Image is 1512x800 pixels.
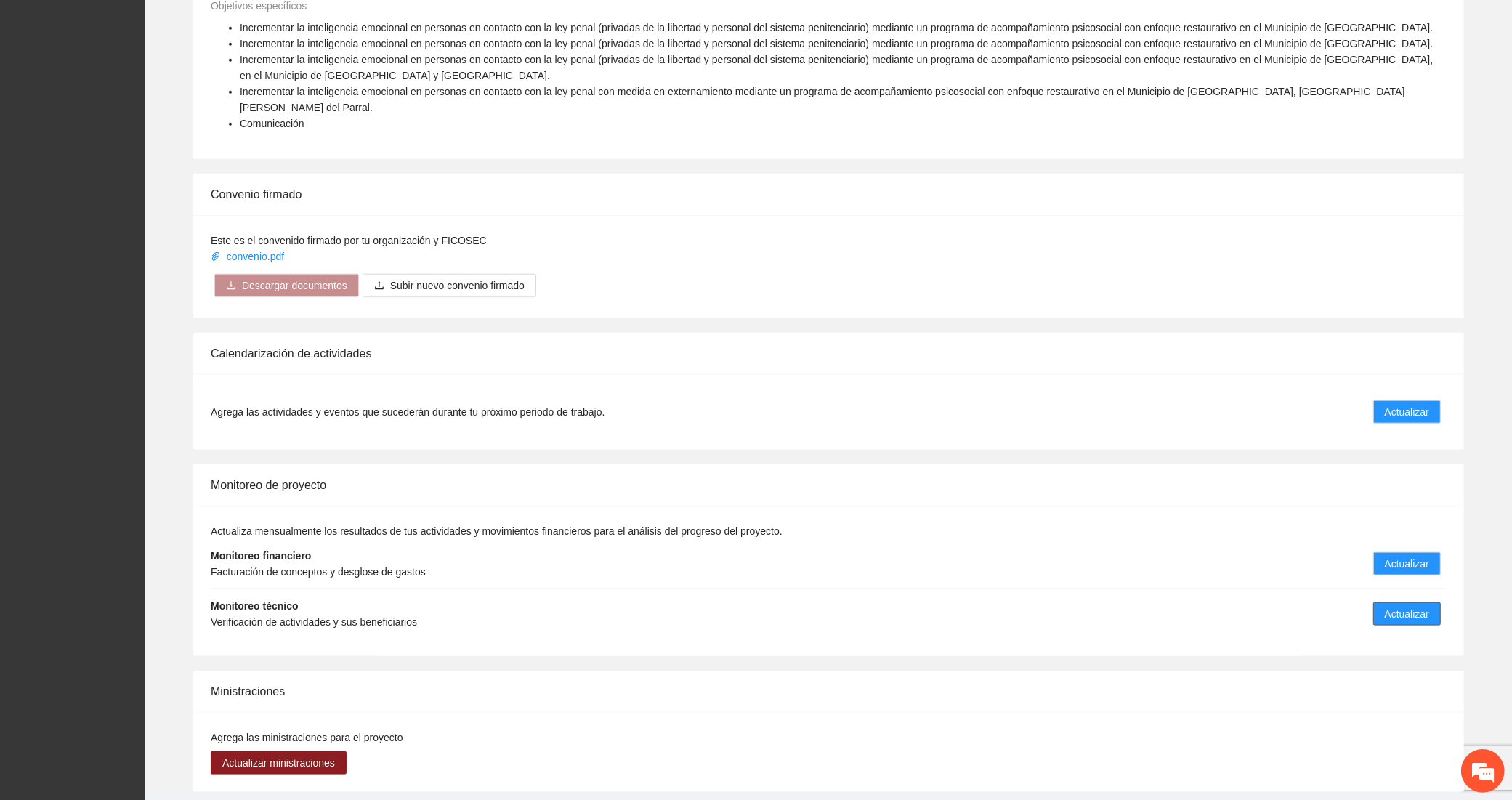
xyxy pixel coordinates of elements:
span: Incrementar la inteligencia emocional en personas en contacto con la ley penal (privadas de la li... [240,22,1433,33]
span: uploadSubir nuevo convenio firmado [363,280,536,291]
textarea: Escriba su mensaje y pulse “Intro” [7,397,277,448]
button: Actualizar ministraciones [211,751,347,775]
span: Incrementar la inteligencia emocional en personas en contacto con la ley penal con medida en exte... [240,86,1405,113]
span: paper-clip [211,251,221,262]
button: Actualizar [1373,552,1441,575]
span: Actualizar ministraciones [222,755,335,771]
span: Agrega las actividades y eventos que sucederán durante tu próximo periodo de trabajo. [211,404,605,420]
span: Actualizar [1385,606,1429,622]
button: uploadSubir nuevo convenio firmado [363,274,536,297]
strong: Monitoreo financiero [211,550,311,562]
div: Calendarización de actividades [211,333,1447,374]
div: Convenio firmado [211,174,1447,215]
span: Incrementar la inteligencia emocional en personas en contacto con la ley penal (privadas de la li... [240,38,1433,49]
a: Actualizar ministraciones [211,757,347,769]
div: Ministraciones [211,671,1447,712]
span: Actualiza mensualmente los resultados de tus actividades y movimientos financieros para el anális... [211,525,783,537]
span: Comunicación [240,118,304,129]
span: Incrementar la inteligencia emocional en personas en contacto con la ley penal (privadas de la li... [240,54,1433,81]
div: Monitoreo de proyecto [211,464,1447,506]
span: Este es el convenido firmado por tu organización y FICOSEC [211,235,487,246]
span: Verificación de actividades y sus beneficiarios [211,616,417,628]
span: Subir nuevo convenio firmado [390,278,525,294]
span: Facturación de conceptos y desglose de gastos [211,566,426,578]
div: Minimizar ventana de chat en vivo [238,7,273,42]
button: Actualizar [1373,602,1441,626]
a: convenio.pdf [211,251,287,262]
strong: Monitoreo técnico [211,600,299,612]
span: Agrega las ministraciones para el proyecto [211,732,403,743]
span: download [226,280,236,292]
button: downloadDescargar documentos [214,274,359,297]
span: Actualizar [1385,404,1429,420]
span: Estamos en línea. [84,194,201,341]
span: Descargar documentos [242,278,347,294]
span: upload [374,280,384,292]
div: Chatee con nosotros ahora [76,74,244,93]
span: Actualizar [1385,556,1429,572]
button: Actualizar [1373,400,1441,424]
